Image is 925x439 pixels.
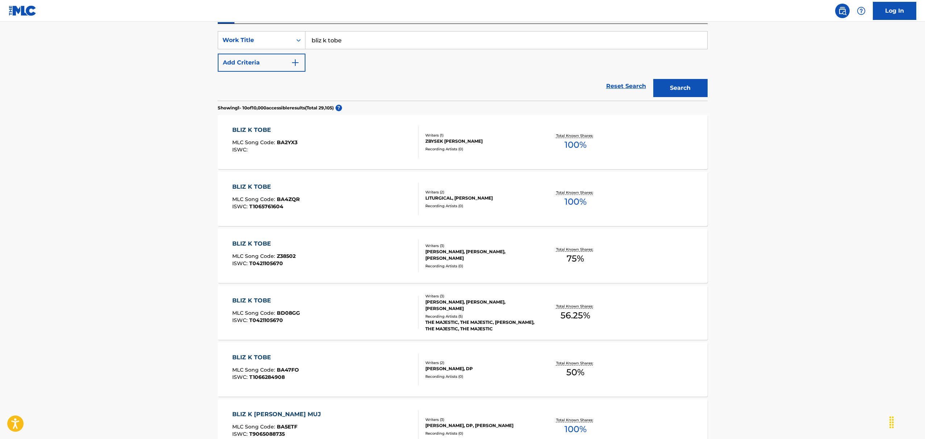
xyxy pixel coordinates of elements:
[232,146,249,153] span: ISWC :
[249,431,285,437] span: T9065088735
[232,367,277,373] span: MLC Song Code :
[854,4,868,18] div: Help
[857,7,866,15] img: help
[222,36,288,45] div: Work Title
[425,138,535,145] div: ZBYSEK [PERSON_NAME]
[232,126,297,134] div: BLIZ K TOBE
[425,431,535,436] div: Recording Artists ( 0 )
[886,411,897,433] div: Drag
[218,229,708,283] a: BLIZ K TOBEMLC Song Code:Z38502ISWC:T0421105670Writers (3)[PERSON_NAME], [PERSON_NAME], [PERSON_N...
[561,309,590,322] span: 56.25 %
[218,285,708,340] a: BLIZ K TOBEMLC Song Code:BD08GGISWC:T0421105670Writers (3)[PERSON_NAME], [PERSON_NAME], [PERSON_N...
[218,31,708,101] form: Search Form
[425,360,535,365] div: Writers ( 2 )
[232,374,249,380] span: ISWC :
[425,293,535,299] div: Writers ( 3 )
[336,105,342,111] span: ?
[889,404,925,439] iframe: Chat Widget
[218,172,708,226] a: BLIZ K TOBEMLC Song Code:BA4ZQRISWC:T1065761604Writers (2)LITURGICAL, [PERSON_NAME]Recording Arti...
[232,139,277,146] span: MLC Song Code :
[232,353,299,362] div: BLIZ K TOBE
[232,310,277,316] span: MLC Song Code :
[425,203,535,209] div: Recording Artists ( 0 )
[249,374,285,380] span: T1066284908
[249,203,283,210] span: T1065761604
[566,366,584,379] span: 50 %
[218,54,305,72] button: Add Criteria
[425,314,535,319] div: Recording Artists ( 5 )
[873,2,916,20] a: Log In
[567,252,584,265] span: 75 %
[564,423,587,436] span: 100 %
[232,423,277,430] span: MLC Song Code :
[425,417,535,422] div: Writers ( 3 )
[249,317,283,323] span: T0421105670
[277,310,300,316] span: BD08GG
[9,5,37,16] img: MLC Logo
[564,195,587,208] span: 100 %
[218,105,334,111] p: Showing 1 - 10 of 10,000 accessible results (Total 29,105 )
[218,342,708,397] a: BLIZ K TOBEMLC Song Code:BA47FOISWC:T1066284908Writers (2)[PERSON_NAME], DPRecording Artists (0)T...
[425,195,535,201] div: LITURGICAL, [PERSON_NAME]
[232,431,249,437] span: ISWC :
[835,4,850,18] a: Public Search
[425,299,535,312] div: [PERSON_NAME], [PERSON_NAME], [PERSON_NAME]
[556,247,595,252] p: Total Known Shares:
[249,260,283,267] span: T0421105670
[277,423,297,430] span: BA5ETF
[425,146,535,152] div: Recording Artists ( 0 )
[232,317,249,323] span: ISWC :
[277,196,300,202] span: BA4ZQR
[232,196,277,202] span: MLC Song Code :
[556,417,595,423] p: Total Known Shares:
[556,133,595,138] p: Total Known Shares:
[232,410,325,419] div: BLIZ K [PERSON_NAME] MUJ
[556,190,595,195] p: Total Known Shares:
[425,248,535,262] div: [PERSON_NAME], [PERSON_NAME], [PERSON_NAME]
[232,203,249,210] span: ISWC :
[277,367,299,373] span: BA47FO
[603,78,650,94] a: Reset Search
[218,115,708,169] a: BLIZ K TOBEMLC Song Code:BA2YX3ISWC:Writers (1)ZBYSEK [PERSON_NAME]Recording Artists (0)Total Kno...
[556,304,595,309] p: Total Known Shares:
[425,243,535,248] div: Writers ( 3 )
[232,183,300,191] div: BLIZ K TOBE
[425,365,535,372] div: [PERSON_NAME], DP
[564,138,587,151] span: 100 %
[425,133,535,138] div: Writers ( 1 )
[556,360,595,366] p: Total Known Shares:
[232,296,300,305] div: BLIZ K TOBE
[277,253,296,259] span: Z38502
[425,189,535,195] div: Writers ( 2 )
[232,260,249,267] span: ISWC :
[277,139,297,146] span: BA2YX3
[291,58,300,67] img: 9d2ae6d4665cec9f34b9.svg
[425,263,535,269] div: Recording Artists ( 0 )
[653,79,708,97] button: Search
[425,319,535,332] div: THE MAJESTIC, THE MAJESTIC, [PERSON_NAME], THE MAJESTIC, THE MAJESTIC
[232,253,277,259] span: MLC Song Code :
[425,422,535,429] div: [PERSON_NAME], DP, [PERSON_NAME]
[838,7,847,15] img: search
[232,239,296,248] div: BLIZ K TOBE
[425,374,535,379] div: Recording Artists ( 0 )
